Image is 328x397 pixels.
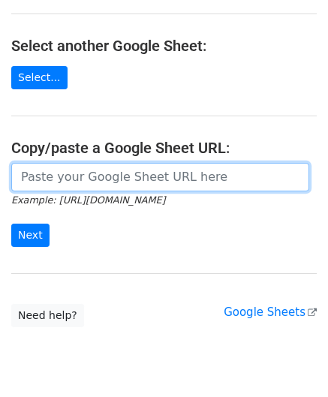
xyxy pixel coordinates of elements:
[11,66,68,89] a: Select...
[253,325,328,397] iframe: Chat Widget
[11,163,309,191] input: Paste your Google Sheet URL here
[11,139,317,157] h4: Copy/paste a Google Sheet URL:
[224,305,317,319] a: Google Sheets
[11,224,50,247] input: Next
[11,194,165,206] small: Example: [URL][DOMAIN_NAME]
[11,37,317,55] h4: Select another Google Sheet:
[11,304,84,327] a: Need help?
